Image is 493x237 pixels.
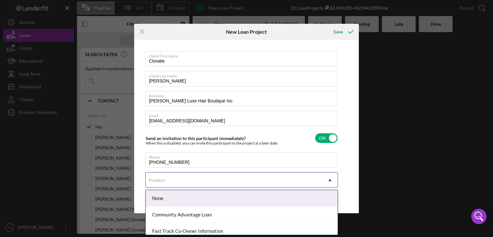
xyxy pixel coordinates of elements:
[226,29,267,35] h6: New Loan Project
[146,190,338,206] div: None
[149,71,338,78] label: Client Last Name
[146,141,278,145] div: When this is disabled, you can invite this participant to the project at a later date.
[149,51,338,58] label: Client First Name
[149,178,165,183] div: Product
[333,25,343,38] div: Save
[149,153,338,160] label: Phone
[146,206,338,223] div: Community Advantage Loan
[471,209,487,224] div: Open Intercom Messenger
[327,25,359,38] button: Save
[149,91,338,98] label: Business
[146,136,246,141] label: Send an invitation to this participant immediately?
[149,111,338,118] label: Email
